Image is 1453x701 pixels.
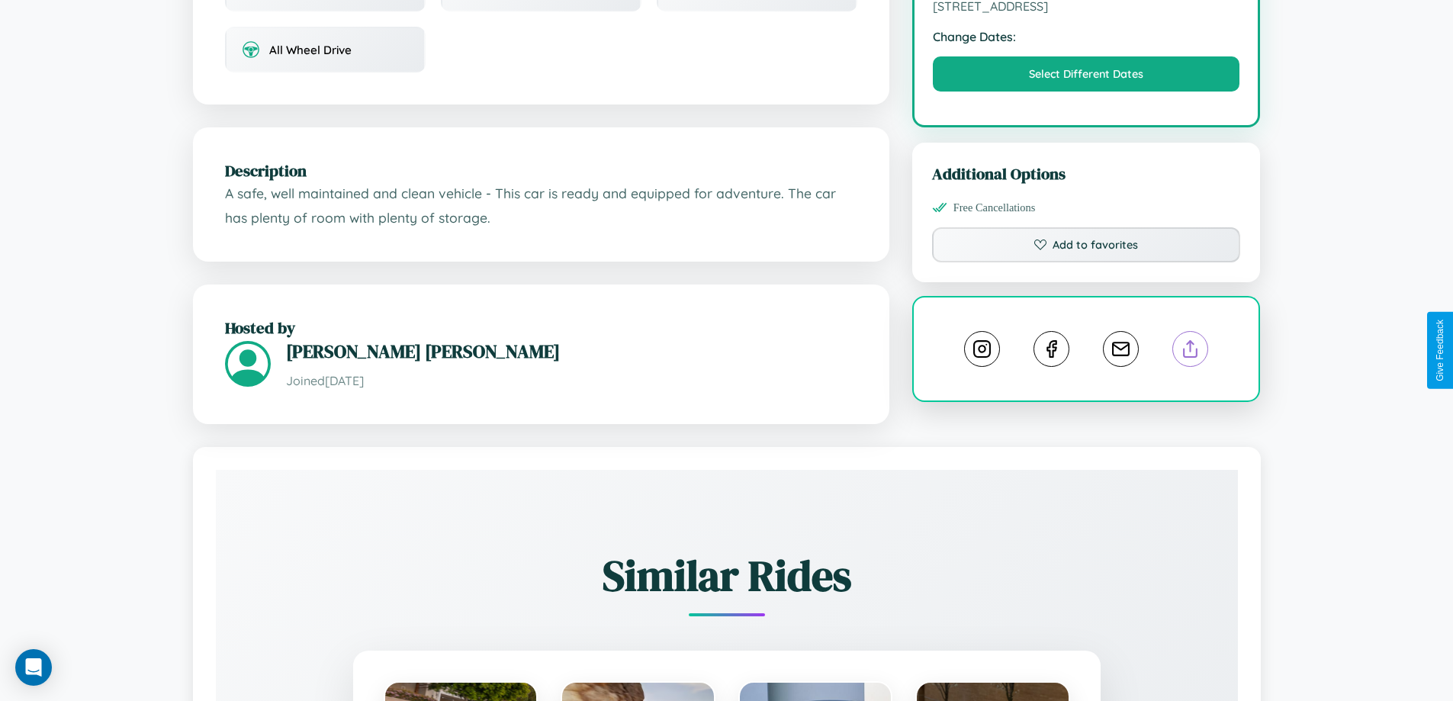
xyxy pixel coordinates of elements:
p: A safe, well maintained and clean vehicle - This car is ready and equipped for adventure. The car... [225,182,857,230]
p: Joined [DATE] [286,370,857,392]
div: Open Intercom Messenger [15,649,52,686]
h3: [PERSON_NAME] [PERSON_NAME] [286,339,857,364]
span: All Wheel Drive [269,43,352,57]
button: Select Different Dates [933,56,1240,92]
span: Free Cancellations [953,201,1036,214]
strong: Change Dates: [933,29,1240,44]
h3: Additional Options [932,162,1241,185]
h2: Hosted by [225,317,857,339]
button: Add to favorites [932,227,1241,262]
div: Give Feedback [1435,320,1445,381]
h2: Description [225,159,857,182]
h2: Similar Rides [269,546,1185,605]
